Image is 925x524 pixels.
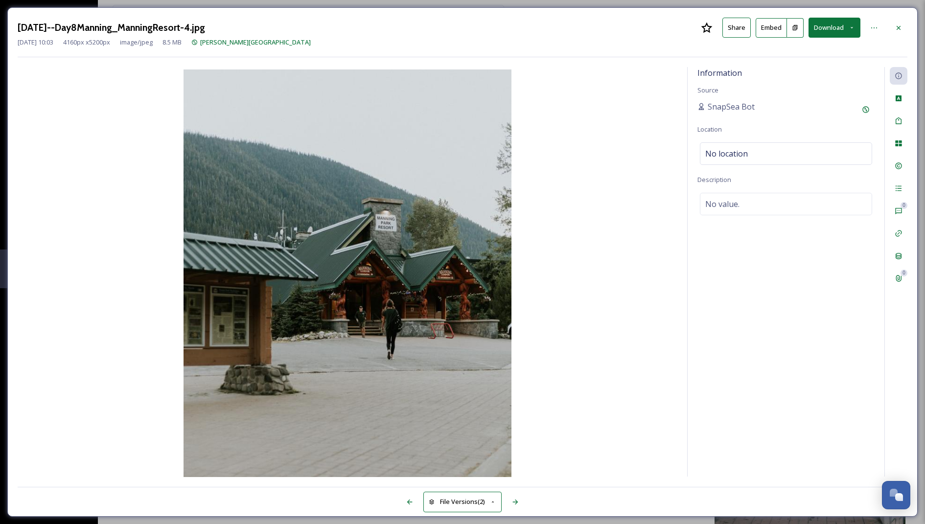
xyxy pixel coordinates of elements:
span: 4160 px x 5200 px [63,38,110,47]
img: Py5bC3IF0hwAAAAAAABxnQ2021.07.26--Day8Manning_ManningResort-4.jpg [18,69,677,479]
span: [DATE] 10:03 [18,38,53,47]
div: 0 [901,202,907,209]
span: Description [697,175,731,184]
span: image/jpeg [120,38,153,47]
button: Embed [756,18,787,38]
div: 0 [901,270,907,276]
span: Location [697,125,722,134]
span: 8.5 MB [162,38,182,47]
span: [PERSON_NAME][GEOGRAPHIC_DATA] [200,38,311,46]
button: Share [722,18,751,38]
span: No value. [705,198,740,210]
span: No location [705,148,748,159]
span: SnapSea Bot [708,101,755,113]
span: Information [697,68,742,78]
button: File Versions(2) [423,492,502,512]
button: Open Chat [882,481,910,509]
button: Download [809,18,860,38]
h3: [DATE]--Day8Manning_ManningResort-4.jpg [18,21,205,35]
span: Source [697,86,718,94]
